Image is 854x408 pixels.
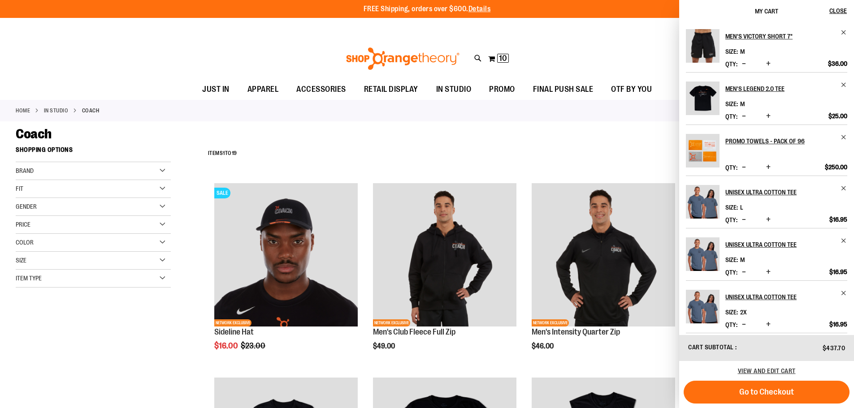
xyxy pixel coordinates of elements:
[468,5,491,13] a: Details
[841,290,847,296] a: Remove item
[841,29,847,36] a: Remove item
[740,256,745,263] span: M
[16,221,30,228] span: Price
[241,341,267,350] span: $23.00
[524,79,603,100] a: FINAL PUSH SALE
[686,134,720,167] img: Promo Towels - Pack of 96
[823,344,845,352] span: $437.70
[373,319,410,326] span: NETWORK EXCLUSIVE
[829,268,847,276] span: $16.95
[725,48,738,55] dt: Size
[16,167,34,174] span: Brand
[345,47,461,70] img: Shop Orangetheory
[686,134,720,173] a: Promo Towels - Pack of 96
[214,341,239,350] span: $16.00
[740,112,748,121] button: Decrease product quantity
[499,54,507,63] span: 10
[16,275,42,282] span: Item Type
[764,320,773,329] button: Increase product quantity
[686,228,847,280] li: Product
[725,185,835,199] h2: Unisex Ultra Cotton Tee
[725,134,847,148] a: Promo Towels - Pack of 96
[16,257,26,264] span: Size
[738,367,796,374] a: View and edit cart
[740,60,748,69] button: Decrease product quantity
[828,60,847,68] span: $36.00
[296,79,346,99] span: ACCESSORIES
[725,269,737,276] label: Qty
[247,79,279,99] span: APPAREL
[725,164,737,171] label: Qty
[16,239,34,246] span: Color
[436,79,472,99] span: IN STUDIO
[764,268,773,277] button: Increase product quantity
[829,320,847,328] span: $16.95
[725,29,847,43] a: Men's Victory Short 7"
[44,107,69,115] a: IN STUDIO
[373,342,396,350] span: $49.00
[368,179,521,373] div: product
[725,100,738,107] dt: Size
[82,107,100,115] strong: Coach
[16,126,52,142] span: Coach
[214,319,251,326] span: NETWORK EXCLUSIVE
[532,327,620,336] a: Men's Intensity Quarter Zip
[16,185,23,192] span: Fit
[16,203,37,210] span: Gender
[287,79,355,100] a: ACCESSORIES
[725,216,737,223] label: Qty
[725,237,847,252] a: Unisex Ultra Cotton Tee
[532,183,675,328] a: OTF Mens Coach FA23 Intensity Quarter Zip - Black primary imageNETWORK EXCLUSIVE
[739,387,794,397] span: Go to Checkout
[686,237,720,271] img: Unisex Ultra Cotton Tee
[686,29,847,72] li: Product
[725,290,835,304] h2: Unisex Ultra Cotton Tee
[193,79,238,100] a: JUST IN
[725,82,847,96] a: Men's Legend 2.0 Tee
[686,82,720,121] a: Men's Legend 2.0 Tee
[611,79,652,99] span: OTF BY YOU
[532,342,555,350] span: $46.00
[725,290,847,304] a: Unisex Ultra Cotton Tee
[686,29,720,69] a: Men's Victory Short 7"
[427,79,481,99] a: IN STUDIO
[686,185,720,219] img: Unisex Ultra Cotton Tee
[686,72,847,125] li: Product
[686,290,720,323] img: Unisex Ultra Cotton Tee
[686,185,720,224] a: Unisex Ultra Cotton Tee
[214,183,358,328] a: Sideline Hat primary imageSALENETWORK EXCLUSIVE
[373,183,516,326] img: OTF Mens Coach FA23 Club Fleece Full Zip - Black primary image
[238,79,288,100] a: APPAREL
[686,29,720,63] img: Men's Victory Short 7"
[686,125,847,176] li: Product
[686,176,847,228] li: Product
[725,256,738,263] dt: Size
[725,82,835,96] h2: Men's Legend 2.0 Tee
[740,309,747,316] span: 2X
[725,29,835,43] h2: Men's Victory Short 7"
[214,188,230,198] span: SALE
[725,60,737,68] label: Qty
[725,321,737,328] label: Qty
[355,79,427,100] a: RETAIL DISPLAY
[232,150,237,156] span: 19
[764,60,773,69] button: Increase product quantity
[208,146,237,160] h2: Items to
[740,268,748,277] button: Decrease product quantity
[764,215,773,224] button: Increase product quantity
[825,163,847,171] span: $250.00
[532,319,569,326] span: NETWORK EXCLUSIVE
[364,79,418,99] span: RETAIL DISPLAY
[841,134,847,141] a: Remove item
[16,142,171,162] strong: Shopping Options
[828,112,847,120] span: $25.00
[223,150,225,156] span: 1
[480,79,524,100] a: PROMO
[214,327,254,336] a: Sideline Hat
[602,79,661,100] a: OTF BY YOU
[373,183,516,328] a: OTF Mens Coach FA23 Club Fleece Full Zip - Black primary imageNETWORK EXCLUSIVE
[686,237,720,277] a: Unisex Ultra Cotton Tee
[373,327,455,336] a: Men's Club Fleece Full Zip
[364,4,491,14] p: FREE Shipping, orders over $600.
[686,82,720,115] img: Men's Legend 2.0 Tee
